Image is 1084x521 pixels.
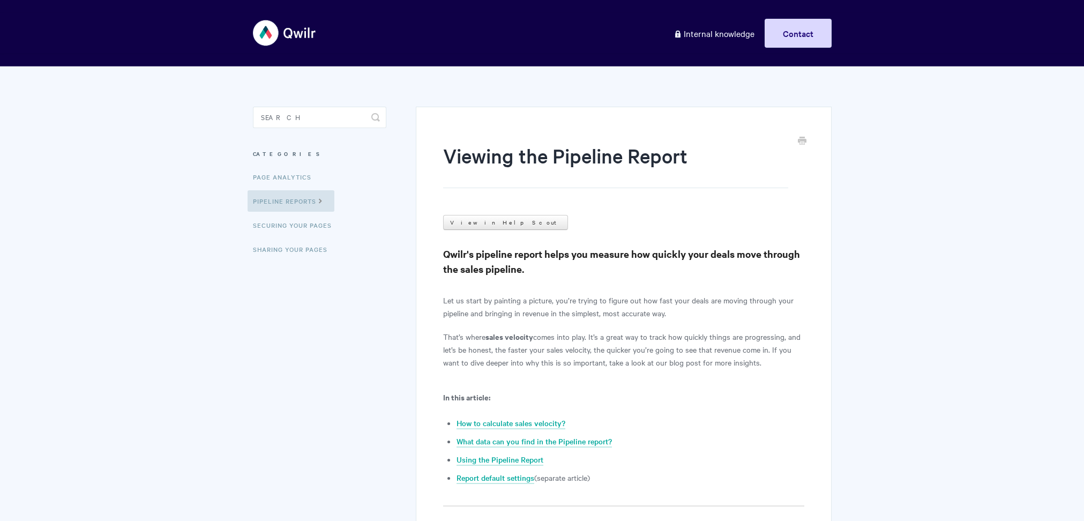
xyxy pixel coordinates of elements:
a: Contact [765,19,832,48]
p: That’s where comes into play. It’s a great way to track how quickly things are progressing, and l... [443,330,804,369]
a: Securing Your Pages [253,214,340,236]
li: (separate article) [457,471,804,484]
h1: Viewing the Pipeline Report [443,142,788,188]
a: Print this Article [798,136,806,147]
a: Page Analytics [253,166,319,188]
b: In this article: [443,391,490,403]
input: Search [253,107,386,128]
a: Pipeline reports [248,190,334,212]
a: What data can you find in the Pipeline report? [457,436,612,448]
h3: Categories [253,144,386,163]
b: sales velocity [485,331,533,342]
h3: Qwilr's pipeline report helps you measure how quickly your deals move through the sales pipeline. [443,247,804,277]
img: Qwilr Help Center [253,13,317,53]
a: View in Help Scout [443,215,568,230]
a: Using the Pipeline Report [457,454,543,466]
p: Let us start by painting a picture, you’re trying to figure out how fast your deals are moving th... [443,294,804,319]
a: How to calculate sales velocity? [457,418,565,429]
a: Report default settings [457,472,534,484]
a: Internal knowledge [666,19,762,48]
a: Sharing Your Pages [253,239,335,260]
